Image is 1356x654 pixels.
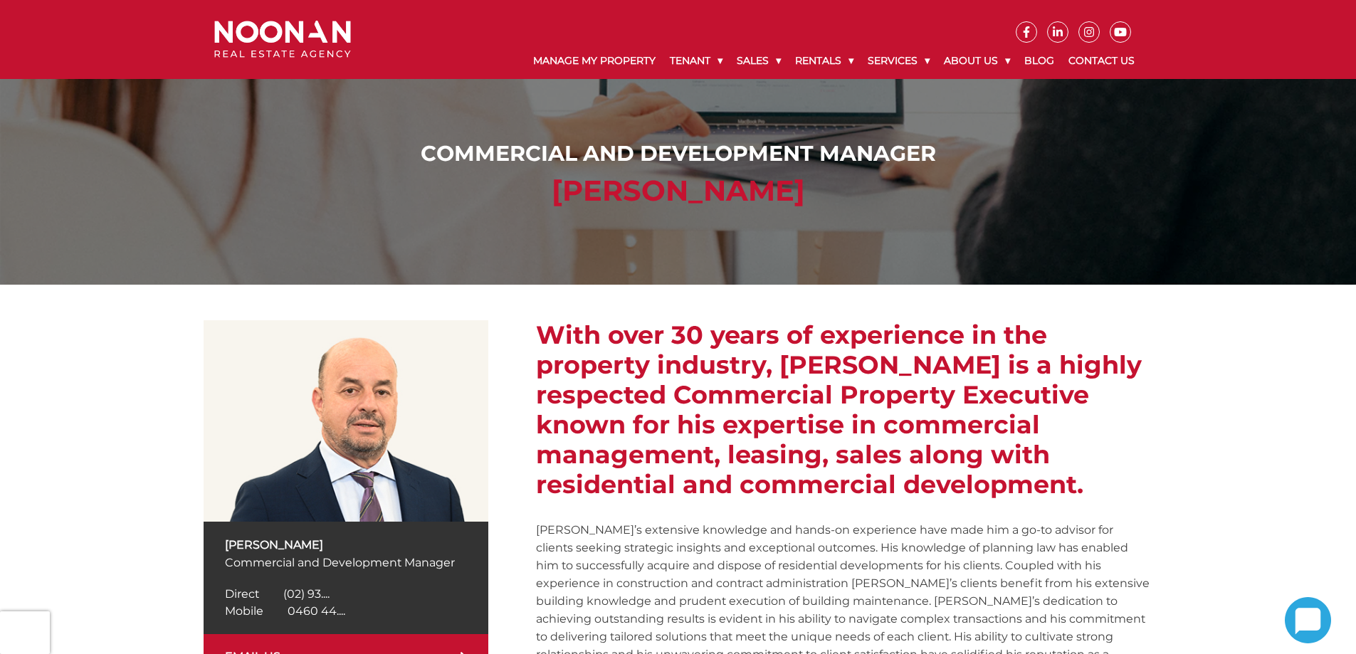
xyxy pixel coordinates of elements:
a: Sales [730,43,788,79]
span: (02) 93.... [283,587,330,601]
a: Click to reveal phone number [225,587,330,601]
a: Manage My Property [526,43,663,79]
a: Tenant [663,43,730,79]
a: Services [861,43,937,79]
h2: [PERSON_NAME] [218,174,1138,208]
a: Blog [1017,43,1061,79]
p: Commercial and Development Manager [225,554,467,571]
a: Contact Us [1061,43,1142,79]
img: Spiro Veldekis [204,320,488,522]
h2: With over 30 years of experience in the property industry, [PERSON_NAME] is a highly respected Co... [536,320,1152,500]
a: About Us [937,43,1017,79]
span: 0460 44.... [288,604,345,618]
span: Direct [225,587,259,601]
span: Mobile [225,604,263,618]
a: Rentals [788,43,861,79]
a: Click to reveal phone number [225,604,345,618]
p: [PERSON_NAME] [225,536,467,554]
h1: Commercial and Development Manager [218,141,1138,167]
img: Noonan Real Estate Agency [214,21,351,58]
